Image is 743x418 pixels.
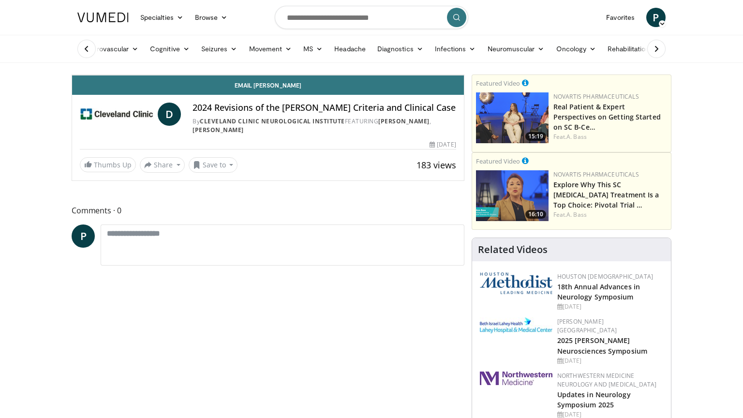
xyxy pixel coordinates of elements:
button: Save to [189,157,238,173]
button: Share [140,157,185,173]
a: Real Patient & Expert Perspectives on Getting Started on SC B-Ce… [553,102,661,132]
a: Novartis Pharmaceuticals [553,170,639,179]
img: 2a462fb6-9365-492a-ac79-3166a6f924d8.png.150x105_q85_autocrop_double_scale_upscale_version-0.2.jpg [480,372,552,385]
span: 15:19 [525,132,546,141]
small: Featured Video [476,79,520,88]
img: 2bf30652-7ca6-4be0-8f92-973f220a5948.png.150x105_q85_crop-smart_upscale.png [476,92,549,143]
a: Cognitive [144,39,195,59]
div: By FEATURING , [193,117,456,134]
a: 2025 [PERSON_NAME] Neurosciences Symposium [557,336,647,355]
a: Cerebrovascular [72,39,144,59]
div: [DATE] [430,140,456,149]
div: [DATE] [557,357,663,365]
small: Featured Video [476,157,520,165]
a: MS [297,39,328,59]
a: Rehabilitation [602,39,655,59]
img: e7977282-282c-4444-820d-7cc2733560fd.jpg.150x105_q85_autocrop_double_scale_upscale_version-0.2.jpg [480,317,552,333]
a: 16:10 [476,170,549,221]
a: Seizures [195,39,243,59]
span: 16:10 [525,210,546,219]
a: Cleveland Clinic Neurological Institute [200,117,345,125]
h4: Related Videos [478,244,548,255]
a: Headache [328,39,371,59]
a: A. Bass [566,133,587,141]
h4: 2024 Revisions of the [PERSON_NAME] Criteria and Clinical Case [193,103,456,113]
a: Updates in Neurology Symposium 2025 [557,390,631,409]
div: Feat. [553,210,667,219]
a: A. Bass [566,210,587,219]
a: Northwestern Medicine Neurology and [MEDICAL_DATA] [557,372,657,388]
a: Movement [243,39,298,59]
span: Comments 0 [72,204,464,217]
a: [PERSON_NAME][GEOGRAPHIC_DATA] [557,317,617,334]
a: Specialties [134,8,189,27]
a: [PERSON_NAME] [378,117,430,125]
a: Thumbs Up [80,157,136,172]
a: Favorites [600,8,640,27]
input: Search topics, interventions [275,6,468,29]
a: P [72,224,95,248]
a: D [158,103,181,126]
div: [DATE] [557,302,663,311]
a: [PERSON_NAME] [193,126,244,134]
a: Novartis Pharmaceuticals [553,92,639,101]
a: 15:19 [476,92,549,143]
a: P [646,8,666,27]
img: fac2b8e8-85fa-4965-ac55-c661781e9521.png.150x105_q85_crop-smart_upscale.png [476,170,549,221]
a: Infections [429,39,482,59]
img: Cleveland Clinic Neurological Institute [80,103,154,126]
img: 5e4488cc-e109-4a4e-9fd9-73bb9237ee91.png.150x105_q85_autocrop_double_scale_upscale_version-0.2.png [480,272,552,294]
a: Email [PERSON_NAME] [72,75,464,95]
div: Feat. [553,133,667,141]
a: Explore Why This SC [MEDICAL_DATA] Treatment Is a Top Choice: Pivotal Trial … [553,180,659,209]
a: Browse [189,8,234,27]
a: Oncology [550,39,602,59]
img: VuMedi Logo [77,13,129,22]
span: 183 views [416,159,456,171]
a: Houston [DEMOGRAPHIC_DATA] [557,272,653,281]
a: Neuromuscular [482,39,550,59]
a: Diagnostics [371,39,429,59]
a: 18th Annual Advances in Neurology Symposium [557,282,640,301]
